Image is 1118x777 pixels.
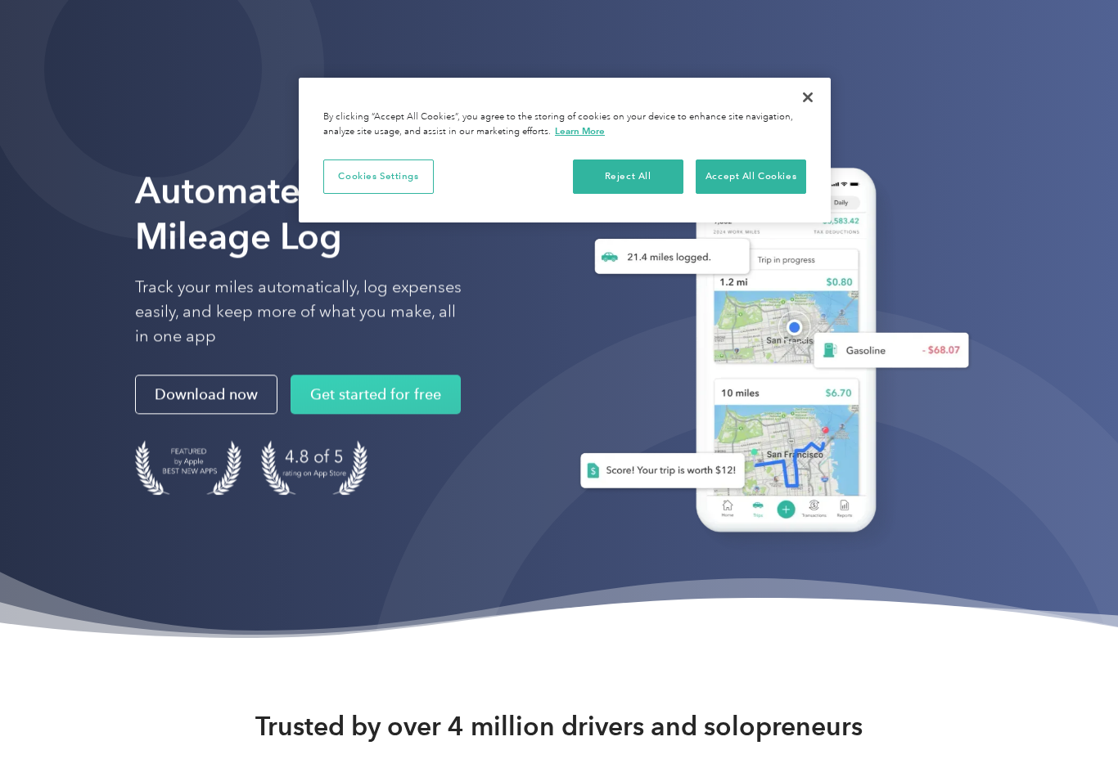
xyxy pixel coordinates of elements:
img: Badge for Featured by Apple Best New Apps [135,441,241,496]
button: Accept All Cookies [696,159,806,194]
a: More information about your privacy, opens in a new tab [555,125,605,137]
button: Cookies Settings [323,159,434,194]
a: Download now [135,375,277,415]
p: Track your miles automatically, log expenses easily, and keep more of what you make, all in one app [135,276,462,349]
div: By clicking “Accept All Cookies”, you agree to the storing of cookies on your device to enhance s... [323,110,806,139]
button: Reject All [573,159,683,194]
img: 4.9 out of 5 stars on the app store [261,441,367,496]
button: Close [790,79,826,115]
strong: Trusted by over 4 million drivers and solopreneurs [255,710,863,743]
a: Get started for free [291,375,461,415]
img: Everlance, mileage tracker app, expense tracking app [554,151,982,557]
div: Cookie banner [299,78,831,222]
div: Privacy [299,78,831,222]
